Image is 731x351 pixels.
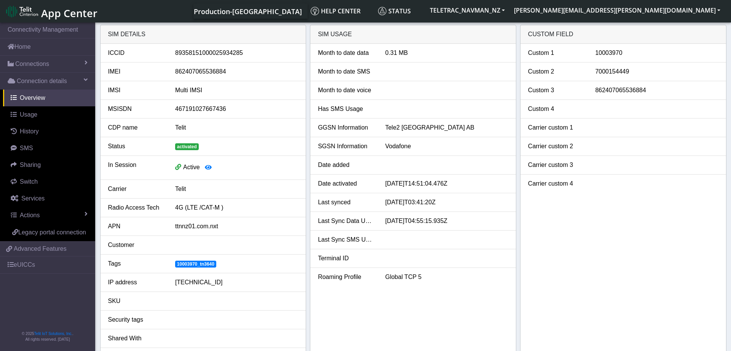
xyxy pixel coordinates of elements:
[18,229,86,236] span: Legacy portal connection
[589,67,724,76] div: 7000154449
[522,142,590,151] div: Carrier custom 2
[169,104,304,114] div: 467191027667436
[20,145,33,151] span: SMS
[310,25,516,44] div: SIM usage
[312,272,380,282] div: Roaming Profile
[312,48,380,58] div: Month to date data
[522,104,590,114] div: Custom 4
[101,25,306,44] div: SIM details
[425,3,509,17] button: TELETRAC_NAVMAN_NZ
[378,7,386,15] img: status.svg
[102,240,170,250] div: Customer
[312,216,380,226] div: Last Sync Data Usage
[21,195,45,202] span: Services
[169,184,304,194] div: Telit
[169,123,304,132] div: Telit
[102,142,170,151] div: Status
[102,297,170,306] div: SKU
[589,48,724,58] div: 10003970
[175,261,216,268] span: 10003970_tn3640
[522,48,590,58] div: Custom 1
[3,190,95,207] a: Services
[102,334,170,343] div: Shared With
[380,198,514,207] div: [DATE]T03:41:20Z
[102,86,170,95] div: IMSI
[522,179,590,188] div: Carrier custom 4
[102,259,170,268] div: Tags
[14,244,67,253] span: Advanced Features
[102,278,170,287] div: IP address
[311,7,319,15] img: knowledge.svg
[20,95,45,101] span: Overview
[183,164,200,170] span: Active
[522,160,590,170] div: Carrier custom 3
[380,179,514,188] div: [DATE]T14:51:04.476Z
[312,160,380,170] div: Date added
[41,6,97,20] span: App Center
[312,179,380,188] div: Date activated
[3,140,95,157] a: SMS
[20,212,40,218] span: Actions
[520,25,726,44] div: Custom field
[3,157,95,173] a: Sharing
[3,173,95,190] a: Switch
[20,111,37,118] span: Usage
[20,128,39,135] span: History
[34,332,72,336] a: Telit IoT Solutions, Inc.
[169,203,304,212] div: 4G (LTE /CAT-M )
[102,48,170,58] div: ICCID
[380,123,514,132] div: Tele2 [GEOGRAPHIC_DATA] AB
[102,104,170,114] div: MSISDN
[380,142,514,151] div: Vodafone
[20,162,41,168] span: Sharing
[312,198,380,207] div: Last synced
[194,7,302,16] span: Production-[GEOGRAPHIC_DATA]
[380,216,514,226] div: [DATE]T04:55:15.935Z
[3,90,95,106] a: Overview
[193,3,302,19] a: Your current platform instance
[380,272,514,282] div: Global TCP 5
[169,278,304,287] div: [TECHNICAL_ID]
[311,7,361,15] span: Help center
[169,48,304,58] div: 89358151000025934285
[169,222,304,231] div: ttnnz01.com.nxt
[312,67,380,76] div: Month to date SMS
[200,160,217,175] button: View session details
[102,184,170,194] div: Carrier
[102,123,170,132] div: CDP name
[378,7,411,15] span: Status
[312,86,380,95] div: Month to date voice
[15,59,49,69] span: Connections
[17,77,67,86] span: Connection details
[312,235,380,244] div: Last Sync SMS Usage
[102,67,170,76] div: IMEI
[589,86,724,95] div: 862407065536884
[380,48,514,58] div: 0.31 MB
[6,3,96,19] a: App Center
[20,178,38,185] span: Switch
[169,67,304,76] div: 862407065536884
[522,86,590,95] div: Custom 3
[3,106,95,123] a: Usage
[312,142,380,151] div: SGSN Information
[102,222,170,231] div: APN
[375,3,425,19] a: Status
[312,254,380,263] div: Terminal ID
[3,123,95,140] a: History
[169,86,304,95] div: Multi IMSI
[312,123,380,132] div: GGSN Information
[102,203,170,212] div: Radio Access Tech
[175,143,199,150] span: activated
[308,3,375,19] a: Help center
[102,315,170,324] div: Security tags
[522,123,590,132] div: Carrier custom 1
[312,104,380,114] div: Has SMS Usage
[102,160,170,175] div: In Session
[509,3,725,17] button: [PERSON_NAME][EMAIL_ADDRESS][PERSON_NAME][DOMAIN_NAME]
[3,207,95,224] a: Actions
[6,5,38,18] img: logo-telit-cinterion-gw-new.png
[522,67,590,76] div: Custom 2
